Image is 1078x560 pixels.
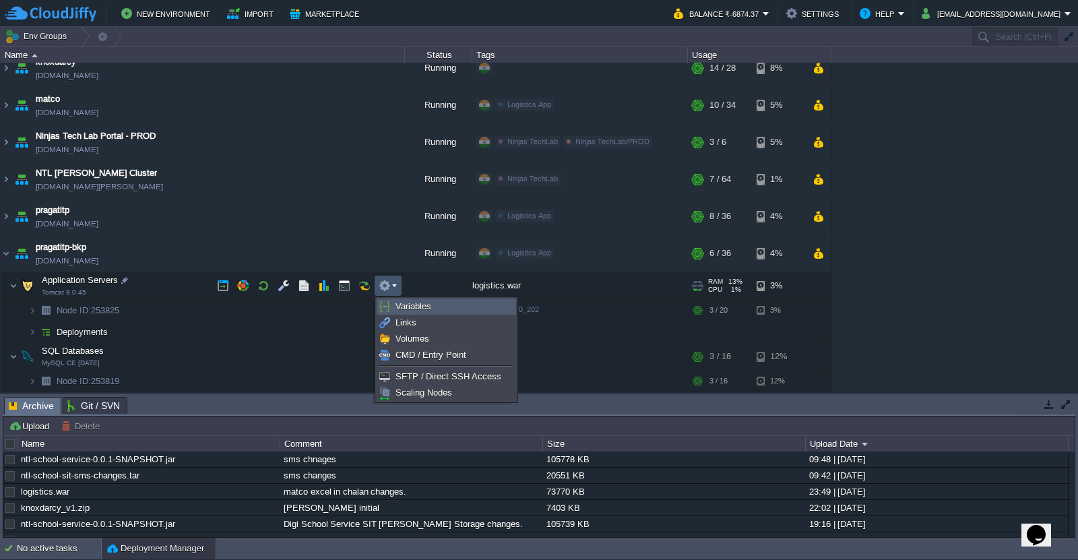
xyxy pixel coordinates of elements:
[757,343,800,370] div: 12%
[405,87,472,123] div: Running
[280,452,542,467] div: sms chnages
[17,538,101,559] div: No active tasks
[709,300,728,321] div: 3 / 20
[543,532,804,548] div: 105737 KB
[55,305,121,316] span: 253825
[21,487,69,497] a: logistics.war
[107,542,204,555] button: Deployment Manager
[36,69,98,82] a: [DOMAIN_NAME]
[36,321,55,342] img: AMDAwAAAACH5BAEAAAAALAAAAAABAAEAAAICRAEAOw==
[55,375,121,387] a: Node ID:253819
[674,5,763,22] button: Balance ₹-6874.37
[757,272,800,299] div: 3%
[922,5,1065,22] button: [EMAIL_ADDRESS][DOMAIN_NAME]
[377,299,515,314] a: Variables
[709,161,731,197] div: 7 / 64
[709,87,736,123] div: 10 / 34
[757,300,800,321] div: 3%
[709,235,731,272] div: 6 / 36
[67,398,120,414] span: Git / SVN
[472,272,688,299] div: logistics.war
[9,420,53,432] button: Upload
[36,92,60,106] span: matco
[227,5,278,22] button: Import
[507,100,551,108] span: Logistics App
[507,175,558,183] span: Ninjas TechLab
[757,161,800,197] div: 1%
[806,468,1067,483] div: 09:42 | [DATE]
[1,124,11,160] img: AMDAwAAAACH5BAEAAAAALAAAAAABAAEAAAICRAEAOw==
[395,301,431,311] span: Variables
[12,124,31,160] img: AMDAwAAAACH5BAEAAAAALAAAAAABAAEAAAICRAEAOw==
[21,535,175,545] a: ntl-school-service-0.0.1-SNAPSHOT.jar
[9,343,18,370] img: AMDAwAAAACH5BAEAAAAALAAAAAABAAEAAAICRAEAOw==
[42,288,86,297] span: Tomcat 9.0.45
[473,47,687,63] div: Tags
[1021,506,1065,547] iframe: chat widget
[36,204,69,217] span: pragatitp
[405,198,472,235] div: Running
[36,166,157,180] a: NTL [PERSON_NAME] Cluster
[728,278,742,286] span: 13%
[709,371,728,392] div: 3 / 16
[377,348,515,363] a: CMD / Entry Point
[757,235,800,272] div: 4%
[1,87,11,123] img: AMDAwAAAACH5BAEAAAAALAAAAAABAAEAAAICRAEAOw==
[405,124,472,160] div: Running
[21,470,139,480] a: ntl-school-sit-sms-changes.tar
[5,27,71,46] button: Env Groups
[708,278,723,286] span: RAM
[708,286,722,294] span: CPU
[28,300,36,321] img: AMDAwAAAACH5BAEAAAAALAAAAAABAAEAAAICRAEAOw==
[377,315,515,330] a: Links
[21,503,90,513] a: knoxdarcy_v1.zip
[55,375,121,387] span: 253819
[36,106,98,119] a: [DOMAIN_NAME]
[280,516,542,532] div: Digi School Service SIT [PERSON_NAME] Storage changes.
[395,371,501,381] span: SFTP / Direct SSH Access
[806,436,1068,452] div: Upload Date
[55,326,110,338] span: Deployments
[543,484,804,499] div: 73770 KB
[1,47,404,63] div: Name
[757,371,800,392] div: 12%
[860,5,898,22] button: Help
[395,334,429,344] span: Volumes
[9,272,18,299] img: AMDAwAAAACH5BAEAAAAALAAAAAABAAEAAAICRAEAOw==
[395,317,416,328] span: Links
[61,420,104,432] button: Delete
[757,50,800,86] div: 8%
[40,275,120,285] a: Application ServersTomcat 9.0.45
[280,468,542,483] div: sms changes
[786,5,843,22] button: Settings
[757,124,800,160] div: 5%
[543,468,804,483] div: 20551 KB
[575,137,649,146] span: Ninjas TechLab/PROD
[36,241,86,254] a: pragatitp-bkp
[9,398,54,414] span: Archive
[806,500,1067,516] div: 22:02 | [DATE]
[55,305,121,316] a: Node ID:253825
[36,129,156,143] a: Ninjas Tech Lab Portal - PROD
[36,217,98,230] a: [DOMAIN_NAME]
[806,452,1067,467] div: 09:48 | [DATE]
[507,212,551,220] span: Logistics App
[757,87,800,123] div: 5%
[40,345,106,356] span: SQL Databases
[57,376,91,386] span: Node ID:
[709,343,731,370] div: 3 / 16
[12,161,31,197] img: AMDAwAAAACH5BAEAAAAALAAAAAABAAEAAAICRAEAOw==
[377,369,515,384] a: SFTP / Direct SSH Access
[1,198,11,235] img: AMDAwAAAACH5BAEAAAAALAAAAAABAAEAAAICRAEAOw==
[543,500,804,516] div: 7403 KB
[1,235,11,272] img: AMDAwAAAACH5BAEAAAAALAAAAAABAAEAAAICRAEAOw==
[806,532,1067,548] div: 10:53 | [DATE]
[405,235,472,272] div: Running
[36,371,55,392] img: AMDAwAAAACH5BAEAAAAALAAAAAABAAEAAAICRAEAOw==
[406,47,472,63] div: Status
[543,452,804,467] div: 105778 KB
[281,436,542,452] div: Comment
[280,532,542,548] div: DigiSchool Service SIT CMS Changes
[806,484,1067,499] div: 23:49 | [DATE]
